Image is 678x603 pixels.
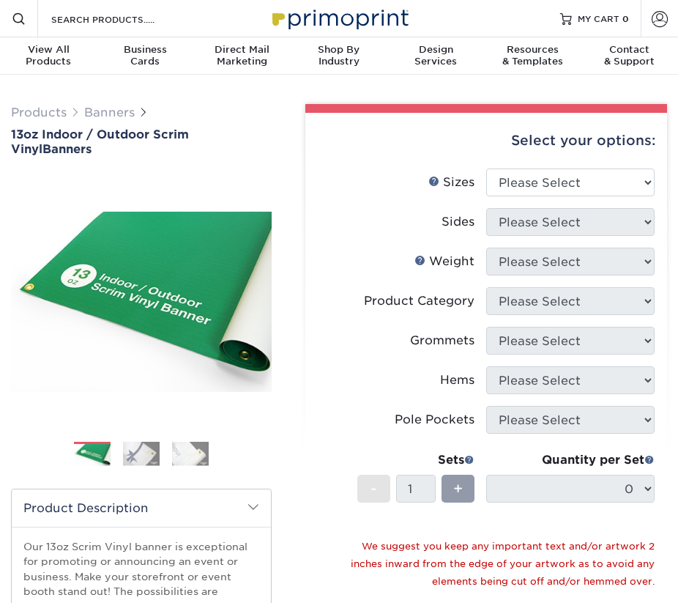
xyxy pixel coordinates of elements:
h1: Banners [11,127,272,155]
div: Hems [440,371,474,389]
span: + [453,478,463,500]
span: Shop By [291,44,387,56]
div: Pole Pockets [395,411,474,429]
div: Industry [291,44,387,67]
img: Primoprint [266,2,412,34]
span: Business [97,44,193,56]
div: Grommets [410,332,474,349]
div: Quantity per Set [486,451,655,469]
div: Sizes [428,174,474,191]
span: MY CART [578,12,619,25]
div: Select your options: [317,113,655,169]
span: 0 [622,13,629,23]
span: - [370,478,377,500]
div: & Support [581,44,678,67]
div: Sides [442,213,474,231]
div: & Templates [484,44,581,67]
a: Direct MailMarketing [194,37,291,76]
span: Contact [581,44,678,56]
a: Resources& Templates [484,37,581,76]
small: We suggest you keep any important text and/or artwork 2 inches inward from the edge of your artwo... [351,541,655,587]
a: Shop ByIndustry [291,37,387,76]
a: BusinessCards [97,37,193,76]
a: DesignServices [387,37,484,76]
span: 13oz Indoor / Outdoor Scrim Vinyl [11,127,189,155]
div: Services [387,44,484,67]
a: Products [11,106,67,119]
input: SEARCH PRODUCTS..... [50,10,193,28]
div: Cards [97,44,193,67]
a: Banners [84,106,135,119]
a: Contact& Support [581,37,678,76]
div: Marketing [194,44,291,67]
span: Direct Mail [194,44,291,56]
img: Banners 03 [172,442,209,466]
div: Product Category [364,292,474,310]
div: Sets [357,451,474,469]
span: Resources [484,44,581,56]
a: 13oz Indoor / Outdoor Scrim VinylBanners [11,127,272,155]
img: Banners 01 [74,442,111,467]
img: 13oz Indoor / Outdoor Scrim Vinyl 01 [11,212,272,392]
div: Weight [414,253,474,270]
img: Banners 02 [123,442,160,466]
h2: Product Description [12,489,271,527]
span: Design [387,44,484,56]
